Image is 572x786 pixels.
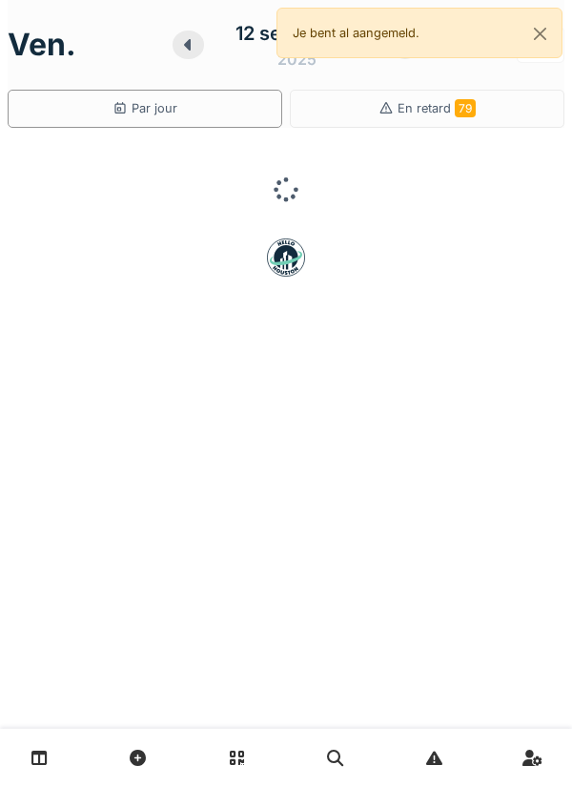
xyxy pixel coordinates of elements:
[267,238,305,277] img: badge-BVDL4wpA.svg
[112,99,177,117] div: Par jour
[455,99,476,117] span: 79
[519,9,562,59] button: Close
[398,101,476,115] span: En retard
[8,27,76,63] h1: ven.
[276,8,562,58] div: Je bent al aangemeld.
[277,48,317,71] div: 2025
[235,19,358,48] div: 12 septembre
